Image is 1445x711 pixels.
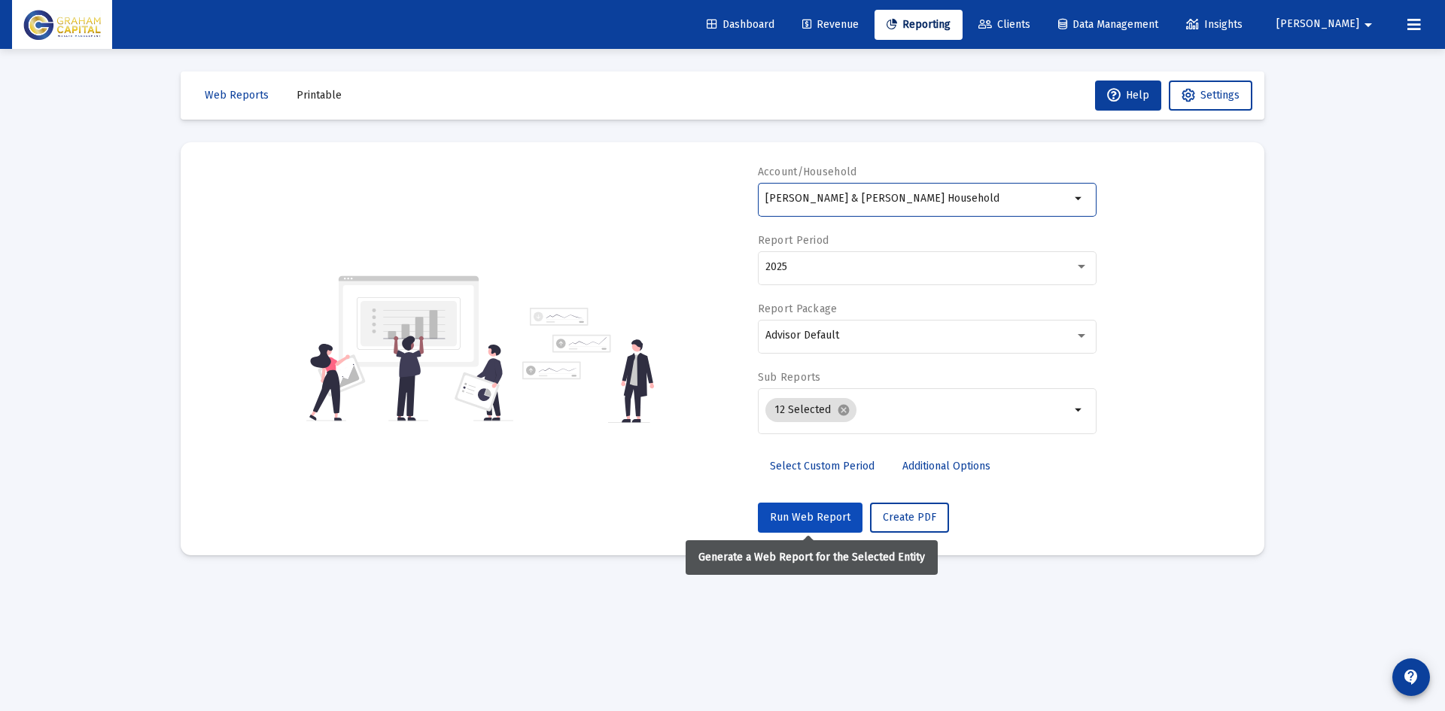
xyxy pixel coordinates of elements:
[1070,190,1088,208] mat-icon: arrow_drop_down
[1107,89,1149,102] span: Help
[758,302,838,315] label: Report Package
[1200,89,1240,102] span: Settings
[205,89,269,102] span: Web Reports
[837,403,850,417] mat-icon: cancel
[284,81,354,111] button: Printable
[1058,18,1158,31] span: Data Management
[875,10,963,40] a: Reporting
[758,234,829,247] label: Report Period
[193,81,281,111] button: Web Reports
[522,308,654,423] img: reporting-alt
[1095,81,1161,111] button: Help
[758,166,857,178] label: Account/Household
[707,18,774,31] span: Dashboard
[765,395,1070,425] mat-chip-list: Selection
[765,398,856,422] mat-chip: 12 Selected
[1258,9,1395,39] button: [PERSON_NAME]
[1046,10,1170,40] a: Data Management
[887,18,951,31] span: Reporting
[902,460,990,472] span: Additional Options
[695,10,786,40] a: Dashboard
[1402,668,1420,686] mat-icon: contact_support
[770,511,850,524] span: Run Web Report
[978,18,1030,31] span: Clients
[1186,18,1243,31] span: Insights
[758,503,862,533] button: Run Web Report
[1359,10,1377,40] mat-icon: arrow_drop_down
[1070,401,1088,419] mat-icon: arrow_drop_down
[765,193,1070,205] input: Search or select an account or household
[870,503,949,533] button: Create PDF
[883,511,936,524] span: Create PDF
[23,10,101,40] img: Dashboard
[966,10,1042,40] a: Clients
[758,371,821,384] label: Sub Reports
[306,274,513,423] img: reporting
[1276,18,1359,31] span: [PERSON_NAME]
[765,329,839,342] span: Advisor Default
[1169,81,1252,111] button: Settings
[297,89,342,102] span: Printable
[770,460,875,472] span: Select Custom Period
[790,10,871,40] a: Revenue
[765,260,787,273] span: 2025
[802,18,859,31] span: Revenue
[1174,10,1255,40] a: Insights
